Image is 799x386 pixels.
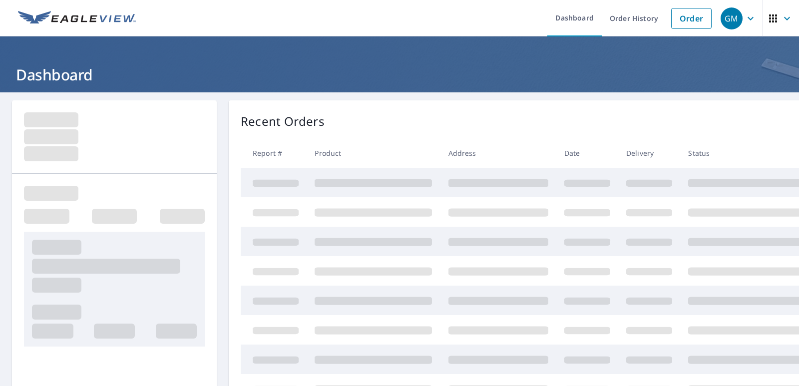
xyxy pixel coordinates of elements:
[18,11,136,26] img: EV Logo
[241,138,307,168] th: Report #
[556,138,618,168] th: Date
[12,64,787,85] h1: Dashboard
[618,138,680,168] th: Delivery
[671,8,712,29] a: Order
[721,7,743,29] div: GM
[440,138,556,168] th: Address
[241,112,325,130] p: Recent Orders
[307,138,440,168] th: Product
